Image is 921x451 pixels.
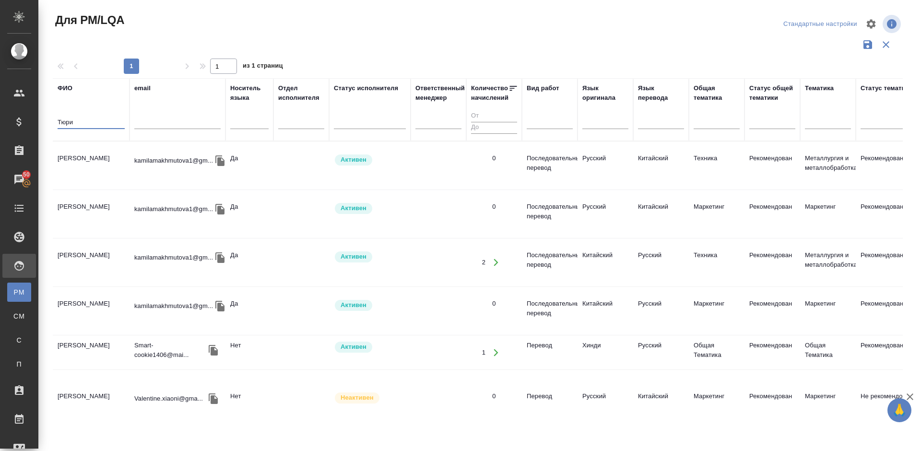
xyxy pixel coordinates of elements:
[213,202,227,216] button: Скопировать
[877,36,895,54] button: Сбросить фильтры
[492,154,496,163] div: 0
[689,197,744,231] td: Маркетинг
[891,400,908,420] span: 🙏
[230,83,269,103] div: Носитель языка
[689,246,744,279] td: Техника
[744,246,800,279] td: Рекомендован
[334,341,406,354] div: Рядовой исполнитель: назначай с учетом рейтинга
[341,252,366,261] p: Активен
[334,83,398,93] div: Статус исполнителя
[527,83,559,93] div: Вид работ
[471,110,517,122] input: От
[861,83,912,93] div: Статус тематики
[334,202,406,215] div: Рядовой исполнитель: назначай с учетом рейтинга
[341,300,366,310] p: Активен
[633,387,689,420] td: Китайский
[206,392,221,406] button: Скопировать
[415,83,465,103] div: Ответственный менеджер
[53,387,130,420] td: [PERSON_NAME]
[134,204,213,214] p: kamilamakhmutova1@gm...
[578,197,633,231] td: Русский
[225,197,273,231] td: Да
[12,287,26,297] span: PM
[887,398,911,422] button: 🙏
[17,170,35,179] span: 50
[2,167,36,191] a: 50
[53,197,130,231] td: [PERSON_NAME]
[482,348,485,357] div: 1
[492,202,496,212] div: 0
[633,197,689,231] td: Китайский
[134,341,206,360] p: Smart-cookie1406@mai...
[225,387,273,420] td: Нет
[213,299,227,313] button: Скопировать
[53,294,130,328] td: [PERSON_NAME]
[334,250,406,263] div: Рядовой исполнитель: назначай с учетом рейтинга
[800,149,856,182] td: Металлургия и металлобработка
[633,246,689,279] td: Русский
[341,203,366,213] p: Активен
[341,393,374,403] p: Неактивен
[482,258,485,267] div: 2
[334,299,406,312] div: Рядовой исполнитель: назначай с учетом рейтинга
[689,336,744,369] td: Общая Тематика
[213,250,227,265] button: Скопировать
[334,154,406,166] div: Рядовой исполнитель: назначай с учетом рейтинга
[578,149,633,182] td: Русский
[471,122,517,134] input: До
[341,155,366,165] p: Активен
[12,335,26,345] span: С
[744,197,800,231] td: Рекомендован
[225,336,273,369] td: Нет
[278,83,324,103] div: Отдел исполнителя
[225,294,273,328] td: Да
[689,294,744,328] td: Маркетинг
[800,387,856,420] td: Маркетинг
[486,343,506,362] button: Открыть работы
[7,283,31,302] a: PM
[213,154,227,168] button: Скопировать
[12,311,26,321] span: CM
[800,246,856,279] td: Металлургия и металлобработка
[206,343,221,357] button: Скопировать
[633,149,689,182] td: Китайский
[781,17,860,32] div: split button
[883,15,903,33] span: Посмотреть информацию
[12,359,26,369] span: П
[58,83,72,93] div: ФИО
[860,12,883,36] span: Настроить таблицу
[582,83,628,103] div: Язык оригинала
[578,294,633,328] td: Китайский
[522,149,578,182] td: Последовательный перевод
[7,355,31,374] a: П
[134,156,213,166] p: kamilamakhmutova1@gm...
[744,387,800,420] td: Рекомендован
[492,392,496,401] div: 0
[633,294,689,328] td: Русский
[859,36,877,54] button: Сохранить фильтры
[749,83,795,103] div: Статус общей тематики
[800,294,856,328] td: Маркетинг
[341,342,366,352] p: Активен
[134,253,213,262] p: kamilamakhmutova1@gm...
[638,83,684,103] div: Язык перевода
[578,387,633,420] td: Русский
[53,12,124,28] span: Для PM/LQA
[800,336,856,369] td: Общая Тематика
[744,149,800,182] td: Рекомендован
[578,336,633,369] td: Хинди
[7,331,31,350] a: С
[744,294,800,328] td: Рекомендован
[522,246,578,279] td: Последовательный перевод
[471,83,508,103] div: Количество начислений
[53,336,130,369] td: [PERSON_NAME]
[486,253,506,273] button: Открыть работы
[689,387,744,420] td: Маркетинг
[800,197,856,231] td: Маркетинг
[689,149,744,182] td: Техника
[522,387,578,420] td: Перевод
[53,149,130,182] td: [PERSON_NAME]
[522,336,578,369] td: Перевод
[744,336,800,369] td: Рекомендован
[7,307,31,326] a: CM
